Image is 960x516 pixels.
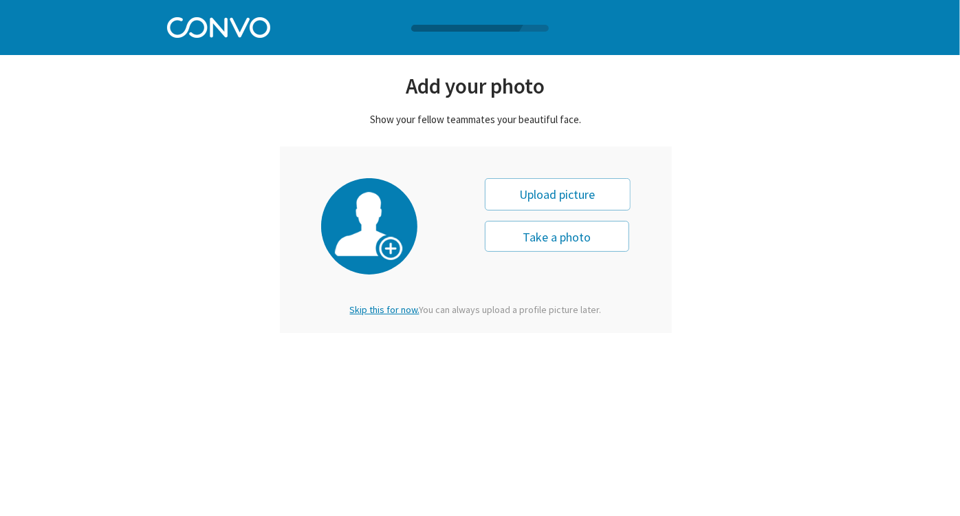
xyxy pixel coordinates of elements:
[335,192,404,262] img: profile-picture.png
[167,14,270,38] img: Convo Logo
[485,178,631,211] div: Upload picture
[280,113,672,126] div: Show your fellow teammates your beautiful face.
[350,303,419,316] span: Skip this for now.
[338,303,613,316] div: You can always upload a profile picture later.
[280,72,672,99] div: Add your photo
[485,221,629,252] button: Take a photo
